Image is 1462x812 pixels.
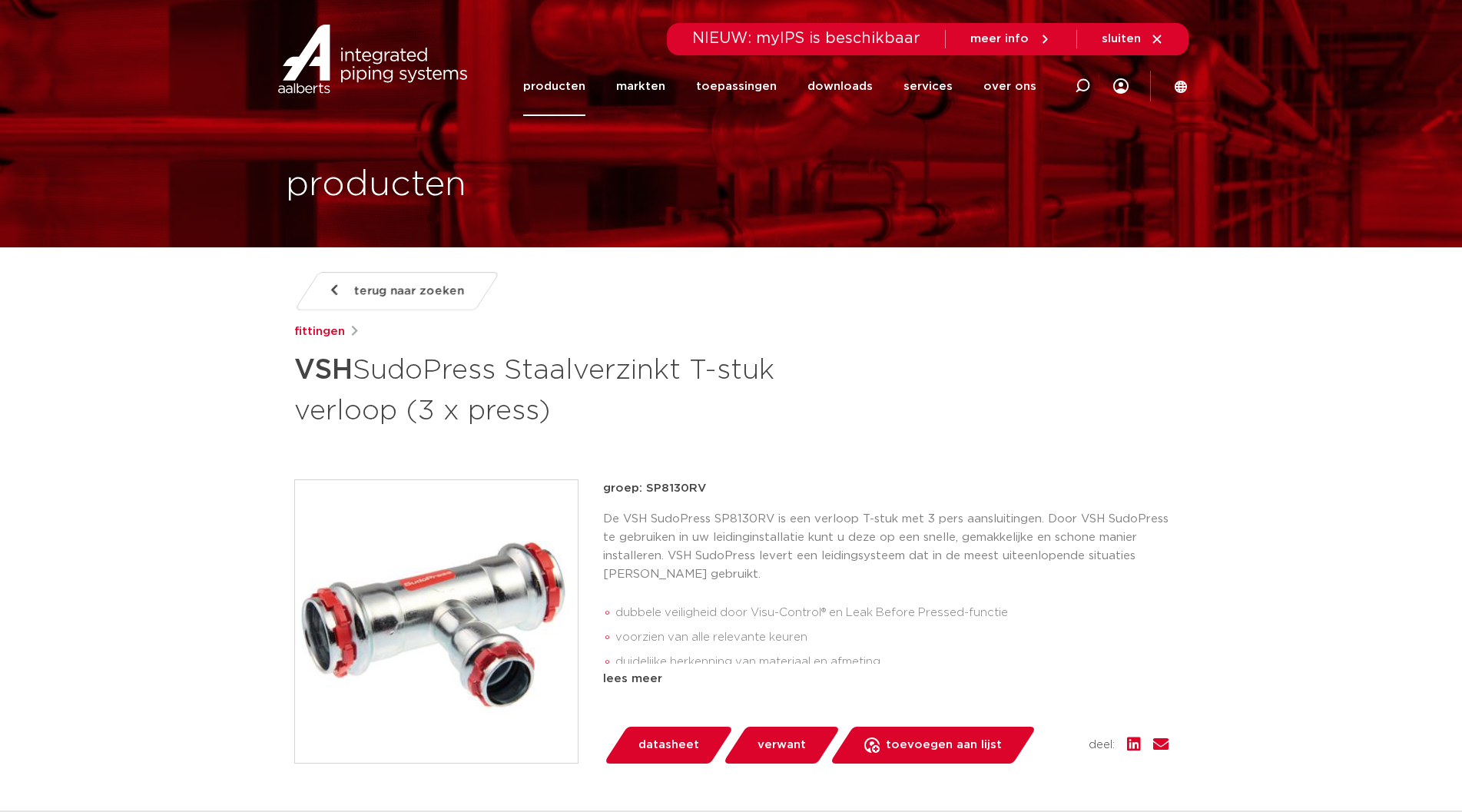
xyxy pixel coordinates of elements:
[603,670,1169,688] div: lees meer
[1089,736,1115,754] span: deel:
[807,57,873,116] a: downloads
[903,57,953,116] a: services
[983,57,1036,116] a: over ons
[286,161,466,210] h1: producten
[603,479,1169,498] p: groep: SP8130RV
[603,727,734,764] a: datasheet
[354,279,464,303] span: terug naar zoeken
[638,733,699,757] span: datasheet
[758,733,806,757] span: verwant
[722,727,840,764] a: verwant
[294,323,345,341] a: fittingen
[1102,33,1141,45] span: sluiten
[615,625,1169,650] li: voorzien van alle relevante keuren
[616,57,665,116] a: markten
[615,650,1169,674] li: duidelijke herkenning van materiaal en afmeting
[294,347,871,430] h1: SudoPress Staalverzinkt T-stuk verloop (3 x press)
[295,480,578,763] img: Product Image for VSH SudoPress Staalverzinkt T-stuk verloop (3 x press)
[523,57,1036,116] nav: Menu
[692,31,920,46] span: NIEUW: myIPS is beschikbaar
[294,356,353,384] strong: VSH
[615,601,1169,625] li: dubbele veiligheid door Visu-Control® en Leak Before Pressed-functie
[1102,32,1164,46] a: sluiten
[603,510,1169,584] p: De VSH SudoPress SP8130RV is een verloop T-stuk met 3 pers aansluitingen. Door VSH SudoPress te g...
[523,57,585,116] a: producten
[293,272,499,310] a: terug naar zoeken
[696,57,777,116] a: toepassingen
[886,733,1002,757] span: toevoegen aan lijst
[970,32,1052,46] a: meer info
[970,33,1029,45] span: meer info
